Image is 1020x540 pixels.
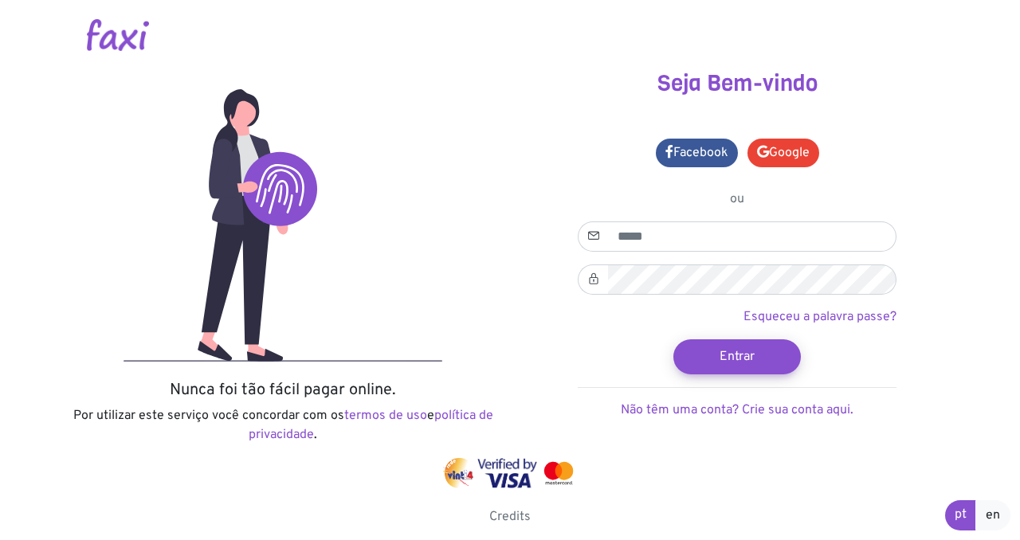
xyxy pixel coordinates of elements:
[578,190,896,209] p: ou
[656,139,738,167] a: Facebook
[747,139,819,167] a: Google
[68,381,498,400] h5: Nunca foi tão fácil pagar online.
[68,406,498,444] p: Por utilizar este serviço você concordar com os e .
[621,402,853,418] a: Não têm uma conta? Crie sua conta aqui.
[673,339,801,374] button: Entrar
[540,458,577,488] img: mastercard
[945,500,976,530] a: pt
[522,70,952,97] h3: Seja Bem-vindo
[443,458,475,488] img: vinti4
[489,509,531,525] a: Credits
[975,500,1010,530] a: en
[477,458,537,488] img: visa
[743,309,896,325] a: Esqueceu a palavra passe?
[344,408,427,424] a: termos de uso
